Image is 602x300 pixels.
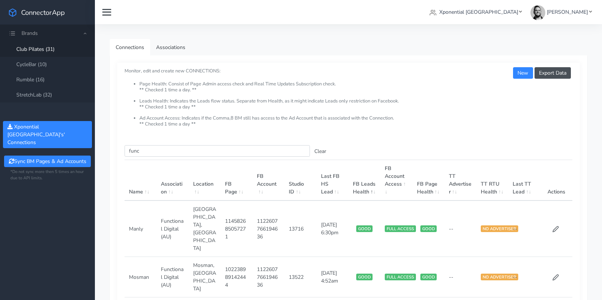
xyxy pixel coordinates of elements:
td: 1122607766194636 [252,257,284,297]
small: *Do not sync more then 5 times an hour due to API limits. [10,169,85,182]
span: GOOD [356,225,373,232]
li: Page Health: Consist of Page Admin access check and Real Time Updates Subscription check. ** Chec... [139,81,572,98]
td: -- [508,257,540,297]
td: [DATE] 6:30pm [317,200,348,257]
td: 114582685057271 [221,200,252,257]
th: TT RTU Health [476,160,508,201]
th: FB Account Access [380,160,412,201]
th: FB Leads Health [348,160,380,201]
span: ConnectorApp [21,8,65,17]
button: Clear [310,146,331,157]
th: FB Page [221,160,252,201]
td: 102238989142444 [221,257,252,297]
th: Actions [540,160,572,201]
span: Xponential [GEOGRAPHIC_DATA] [439,9,518,16]
button: New [513,67,533,79]
td: -- [508,200,540,257]
td: Mosman [125,257,156,297]
a: Connections [110,39,150,56]
button: Xponential [GEOGRAPHIC_DATA]'s' Connections [3,121,92,148]
td: -- [444,200,476,257]
td: Mosman,[GEOGRAPHIC_DATA] [189,257,221,297]
td: Manly [125,200,156,257]
td: 13716 [284,200,316,257]
span: Brands [21,30,38,37]
th: Studio ID [284,160,316,201]
th: Last FB HS Lead [317,160,348,201]
span: GOOD [356,274,373,280]
button: Sync BM Pages & Ad Accounts [4,156,90,167]
span: NO ADVERTISER [481,225,518,232]
th: Name [125,160,156,201]
img: James Carr [530,5,545,20]
th: Last TT Lead [508,160,540,201]
td: [DATE] 4:52am [317,257,348,297]
button: Export Data [535,67,571,79]
li: Ad Account Access: Indicates if the Comma,8 BM still has access to the Ad Account that is associa... [139,115,572,127]
a: [PERSON_NAME] [527,5,595,19]
small: Monitor, edit and create new CONNECTIONS: [125,62,572,127]
span: [PERSON_NAME] [547,9,588,16]
th: FB Account [252,160,284,201]
span: FULL ACCESS [385,225,416,232]
input: enter text you want to search [125,145,310,157]
th: TT Advertiser [444,160,476,201]
span: GOOD [420,225,437,232]
td: Functional Digital (AU) [156,200,188,257]
a: Associations [150,39,191,56]
td: 13522 [284,257,316,297]
td: 1122607766194636 [252,200,284,257]
td: -- [444,257,476,297]
span: GOOD [420,274,437,280]
span: FULL ACCESS [385,274,416,280]
td: [GEOGRAPHIC_DATA],[GEOGRAPHIC_DATA] [189,200,221,257]
a: Xponential [GEOGRAPHIC_DATA] [427,5,525,19]
th: Association [156,160,188,201]
th: Location [189,160,221,201]
li: Leads Health: Indicates the Leads flow status. Separate from Health, as it might indicate Leads o... [139,98,572,115]
th: FB Page Health [413,160,444,201]
td: Functional Digital (AU) [156,257,188,297]
span: NO ADVERTISER [481,274,518,280]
